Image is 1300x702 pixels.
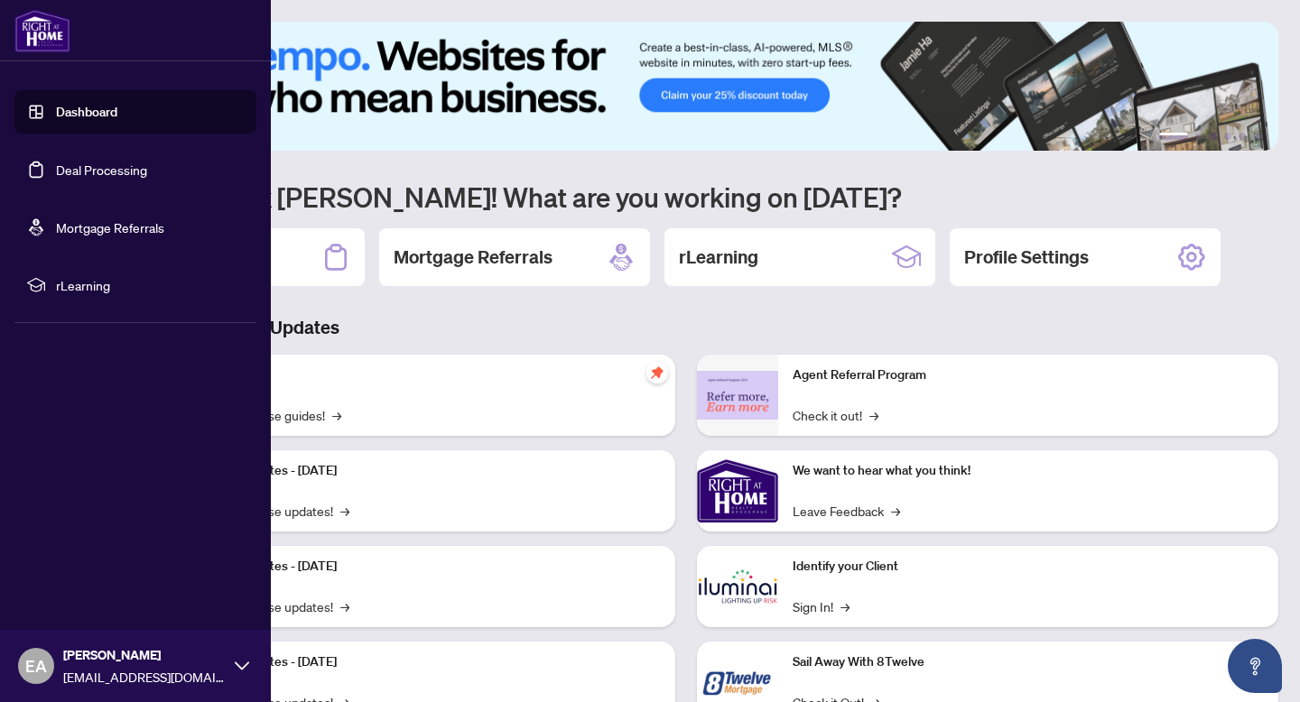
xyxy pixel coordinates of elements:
[56,104,117,120] a: Dashboard
[56,162,147,178] a: Deal Processing
[56,219,164,236] a: Mortgage Referrals
[340,596,349,616] span: →
[25,653,47,679] span: EA
[1210,133,1217,140] button: 3
[697,371,778,420] img: Agent Referral Program
[63,667,226,687] span: [EMAIL_ADDRESS][DOMAIN_NAME]
[1239,133,1246,140] button: 5
[94,180,1278,214] h1: Welcome back [PERSON_NAME]! What are you working on [DATE]?
[190,461,661,481] p: Platform Updates - [DATE]
[793,501,900,521] a: Leave Feedback→
[94,315,1278,340] h3: Brokerage & Industry Updates
[1195,133,1202,140] button: 2
[14,9,70,52] img: logo
[1253,133,1260,140] button: 6
[793,461,1264,481] p: We want to hear what you think!
[840,596,850,616] span: →
[1159,133,1188,140] button: 1
[1228,639,1282,693] button: Open asap
[869,405,878,425] span: →
[394,245,552,270] h2: Mortgage Referrals
[63,645,226,665] span: [PERSON_NAME]
[793,596,850,616] a: Sign In!→
[697,546,778,627] img: Identify your Client
[793,557,1264,577] p: Identify your Client
[697,450,778,531] img: We want to hear what you think!
[94,22,1278,151] img: Slide 0
[332,405,341,425] span: →
[679,245,758,270] h2: rLearning
[793,365,1264,385] p: Agent Referral Program
[891,501,900,521] span: →
[340,501,349,521] span: →
[190,652,661,672] p: Platform Updates - [DATE]
[190,365,661,385] p: Self-Help
[190,557,661,577] p: Platform Updates - [DATE]
[793,652,1264,672] p: Sail Away With 8Twelve
[646,362,668,383] span: pushpin
[964,245,1089,270] h2: Profile Settings
[793,405,878,425] a: Check it out!→
[56,275,244,295] span: rLearning
[1224,133,1231,140] button: 4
